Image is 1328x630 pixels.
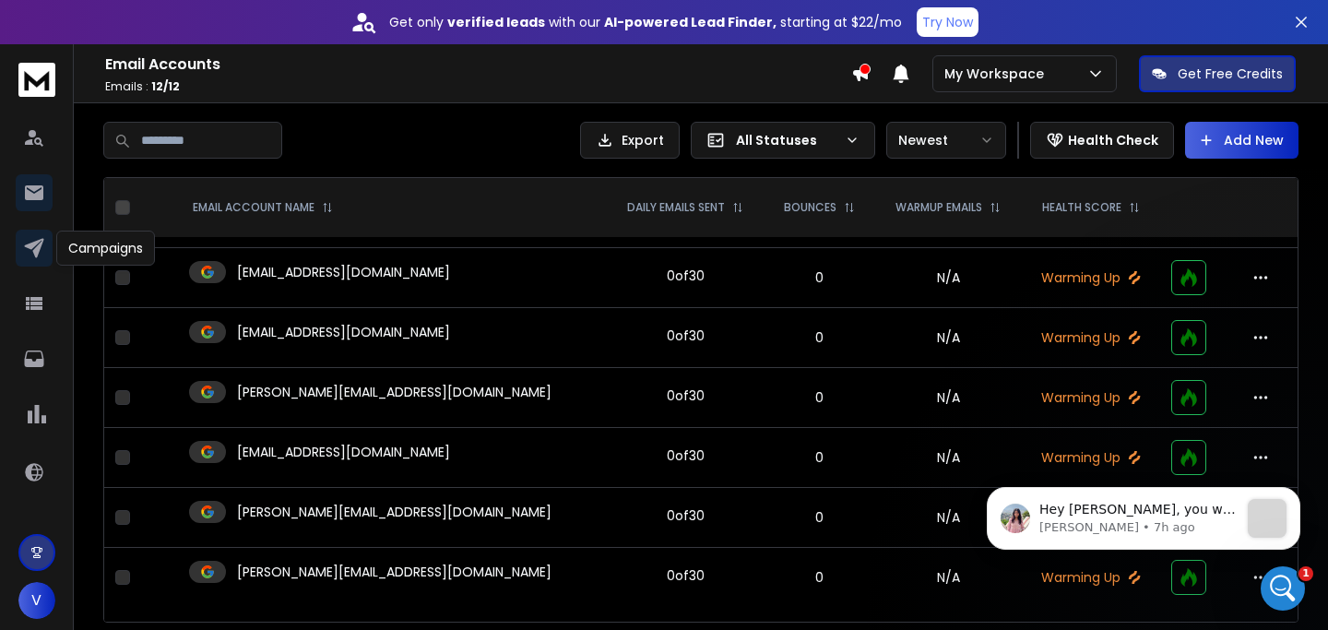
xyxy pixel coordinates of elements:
[447,13,545,31] strong: verified leads
[18,63,55,97] img: logo
[627,200,725,215] p: DAILY EMAILS SENT
[1178,65,1283,83] p: Get Free Credits
[667,267,705,285] div: 0 of 30
[18,582,55,619] button: V
[237,263,450,281] p: [EMAIL_ADDRESS][DOMAIN_NAME]
[193,200,333,215] div: EMAIL ACCOUNT NAME
[56,231,155,266] div: Campaigns
[874,368,1021,428] td: N/A
[784,200,836,215] p: BOUNCES
[917,7,978,37] button: Try Now
[776,448,863,467] p: 0
[389,13,902,31] p: Get only with our starting at $22/mo
[1033,388,1150,407] p: Warming Up
[1068,131,1158,149] p: Health Check
[105,53,851,76] h1: Email Accounts
[776,328,863,347] p: 0
[1298,566,1313,581] span: 1
[580,122,680,159] button: Export
[105,79,851,94] p: Emails :
[667,566,705,585] div: 0 of 30
[1261,566,1305,611] iframe: Intercom live chat
[776,568,863,587] p: 0
[237,383,551,401] p: [PERSON_NAME][EMAIL_ADDRESS][DOMAIN_NAME]
[1033,328,1150,347] p: Warming Up
[874,548,1021,608] td: N/A
[237,563,551,581] p: [PERSON_NAME][EMAIL_ADDRESS][DOMAIN_NAME]
[776,388,863,407] p: 0
[959,450,1328,580] iframe: Intercom notifications message
[667,506,705,525] div: 0 of 30
[736,131,837,149] p: All Statuses
[776,268,863,287] p: 0
[237,443,450,461] p: [EMAIL_ADDRESS][DOMAIN_NAME]
[874,248,1021,308] td: N/A
[151,78,180,94] span: 12 / 12
[1033,268,1150,287] p: Warming Up
[667,386,705,405] div: 0 of 30
[874,428,1021,488] td: N/A
[1185,122,1298,159] button: Add New
[776,508,863,527] p: 0
[667,327,705,345] div: 0 of 30
[1033,448,1150,467] p: Warming Up
[922,13,973,31] p: Try Now
[874,488,1021,548] td: N/A
[604,13,777,31] strong: AI-powered Lead Finder,
[874,308,1021,368] td: N/A
[895,200,982,215] p: WARMUP EMAILS
[886,122,1006,159] button: Newest
[237,323,450,341] p: [EMAIL_ADDRESS][DOMAIN_NAME]
[1042,200,1121,215] p: HEALTH SCORE
[237,503,551,521] p: [PERSON_NAME][EMAIL_ADDRESS][DOMAIN_NAME]
[944,65,1051,83] p: My Workspace
[1139,55,1296,92] button: Get Free Credits
[667,446,705,465] div: 0 of 30
[1030,122,1174,159] button: Health Check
